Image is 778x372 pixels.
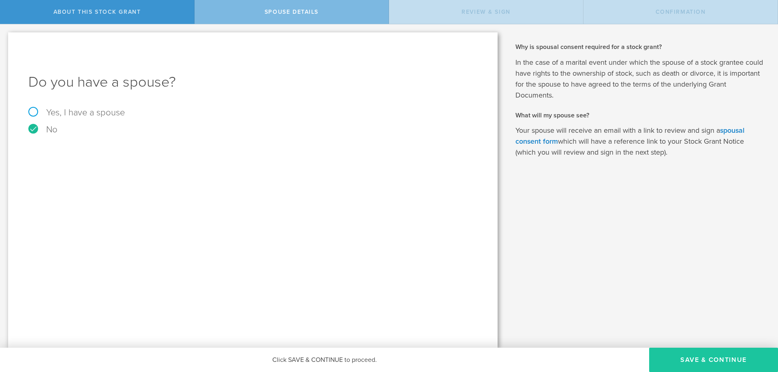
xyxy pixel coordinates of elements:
[515,111,766,120] h2: What will my spouse see?
[265,9,318,15] span: Spouse Details
[515,57,766,101] p: In the case of a marital event under which the spouse of a stock grantee could have rights to the...
[28,108,477,117] label: Yes, I have a spouse
[649,348,778,372] button: Save & Continue
[462,9,511,15] span: Review & Sign
[737,309,778,348] iframe: Chat Widget
[656,9,706,15] span: Confirmation
[28,72,477,92] h1: Do you have a spouse?
[28,125,477,134] label: No
[515,43,766,51] h2: Why is spousal consent required for a stock grant?
[53,9,141,15] span: About this stock grant
[515,125,766,158] p: Your spouse will receive an email with a link to review and sign a which will have a reference li...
